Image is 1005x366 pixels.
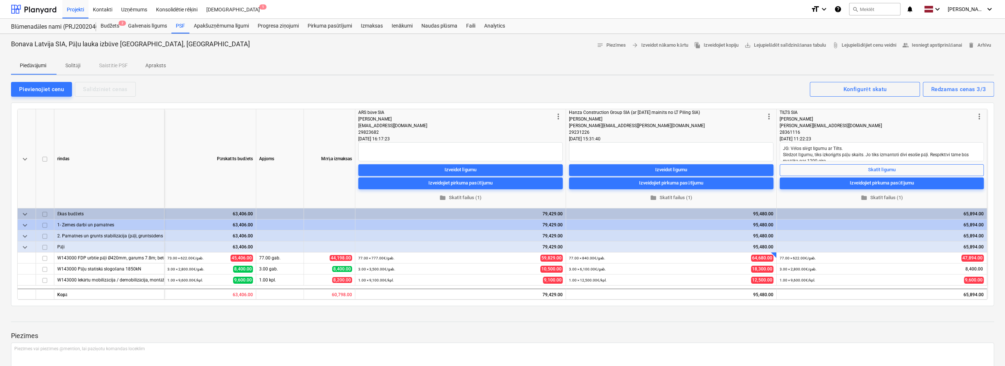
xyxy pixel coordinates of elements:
span: keyboard_arrow_down [21,210,29,219]
div: 95,480.00 [569,241,773,252]
button: Piezīmes [594,40,629,51]
iframe: Chat Widget [968,331,1005,366]
a: Lejupielādēt salīdzināšanas tabulu [741,40,829,51]
div: [PERSON_NAME] [780,116,975,122]
div: Redzamas cenas 3/3 [931,85,986,94]
span: 18,300.00 [751,266,773,273]
a: Progresa ziņojumi [253,19,303,33]
button: Arhīvu [965,40,994,51]
span: Arhīvu [968,41,991,50]
div: Skatīt līgumu [868,166,895,174]
small: 3.00 × 2,800.00€ / gab. [780,267,817,271]
p: Piezīmes [11,331,994,340]
span: 9,600.00 [233,277,253,284]
span: file_copy [694,42,700,49]
div: [PERSON_NAME] [569,116,765,122]
i: Zināšanu pamats [834,5,842,14]
a: Naudas plūsma [417,19,462,33]
span: 9,100.00 [543,277,563,284]
div: 1- Zemes darbi un pamatnes [57,219,161,230]
div: 79,429.00 [358,230,563,241]
i: keyboard_arrow_down [820,5,828,14]
span: more_vert [554,112,563,121]
small: 3.00 × 6,100.00€ / gab. [569,267,606,271]
div: Pāļi [57,241,161,252]
div: 29823682 [358,129,554,136]
span: 64,680.00 [751,255,773,262]
small: 3.00 × 3,500.00€ / gab. [358,267,395,271]
p: Piedāvājumi [20,62,46,69]
div: Konfigurēt skatu [843,85,886,94]
div: 3.00 gab. [256,263,304,274]
p: Bonava Latvija SIA, Pāļu lauka izbūve [GEOGRAPHIC_DATA], [GEOGRAPHIC_DATA] [11,40,250,49]
small: 1.00 × 9,100.00€ / kpl. [358,278,394,282]
span: keyboard_arrow_down [21,221,29,230]
button: Iesniegt apstiprināšanai [899,40,965,51]
span: arrow_forward [632,42,638,49]
span: [EMAIL_ADDRESS][DOMAIN_NAME] [358,123,427,128]
div: [DATE] 15:31:40 [569,136,773,142]
a: Galvenais līgums [124,19,171,33]
span: 1 [259,4,266,10]
span: 12,500.00 [751,277,773,284]
button: Izveidojiet pirkuma pasūtījumu [569,177,773,189]
i: format_size [811,5,820,14]
div: 65,894.00 [780,208,984,219]
p: Apraksts [145,62,166,69]
div: 65,894.00 [780,230,984,241]
div: Blūmenadāles nami (PRJ2002046 Prūšu 2 kārta) 2601881 - Pabeigts. Izmaksas neliekam. [11,23,87,31]
button: Izveidojiet pirkuma pasūtījumu [780,177,984,189]
i: keyboard_arrow_down [933,5,942,14]
div: 29231226 [569,129,765,136]
p: Solītāji [64,62,81,69]
a: Izmaksas [356,19,387,33]
button: Izveidot līgumu [569,164,773,176]
small: 3.00 × 2,800.00€ / gab. [167,267,204,271]
span: delete [968,42,974,49]
span: 44,198.00 [330,255,352,261]
span: 47,894.00 [961,255,984,262]
span: people_alt [902,42,909,49]
small: 1.00 × 9,600.00€ / kpl. [167,278,203,282]
div: 63,406.00 [167,241,253,252]
button: Izveidot līgumu [358,164,563,176]
div: 63,406.00 [167,208,253,219]
a: PSF [171,19,189,33]
i: keyboard_arrow_down [985,5,994,14]
div: Ēkas budžets [57,208,161,219]
div: Mērķa izmaksas [304,109,355,208]
div: Izveidojiet pirkuma pasūtījumu [850,179,914,187]
span: Piezīmes [596,41,626,50]
div: 95,480.00 [569,208,773,219]
div: [PERSON_NAME] [358,116,554,122]
div: 1.00 kpl. [256,274,304,286]
span: 2 [119,21,126,26]
span: 8,200.00 [332,277,352,283]
span: 8,400.00 [233,266,253,273]
div: Analytics [479,19,509,33]
div: Apakšuzņēmuma līgumi [189,19,253,33]
div: 79,429.00 [358,241,563,252]
small: 1.00 × 9,600.00€ / kpl. [780,278,815,282]
a: Ienākumi [387,19,417,33]
span: more_vert [975,112,984,121]
span: Skatīt failus (1) [361,193,560,202]
div: Izveidot līgumu [655,166,687,174]
div: 79,429.00 [355,288,566,299]
div: Pārskatīts budžets [164,109,256,208]
span: [PERSON_NAME][EMAIL_ADDRESS][PERSON_NAME][DOMAIN_NAME] [569,123,705,128]
div: W143000 FDP urbtie pāļi Ø420mm, garums 7.8m; betons C30/37 XF1 W6 [57,252,161,263]
button: Skatīt failus (1) [780,192,984,203]
span: folder [439,194,446,201]
button: Pievienojiet cenu [11,82,72,97]
button: Konfigurēt skatu [810,82,920,97]
div: Pirkuma pasūtījumi [303,19,356,33]
div: Hanza Construction Group SIA (ar [DATE] mainīts no LT Piling SIA) [569,109,765,116]
div: 2. Pamatnes un grunts stabilizācija (pāļi, gruntsūdens pazemināšana) [57,230,161,241]
button: Skatīt failus (1) [569,192,773,203]
div: 63,406.00 [167,219,253,230]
